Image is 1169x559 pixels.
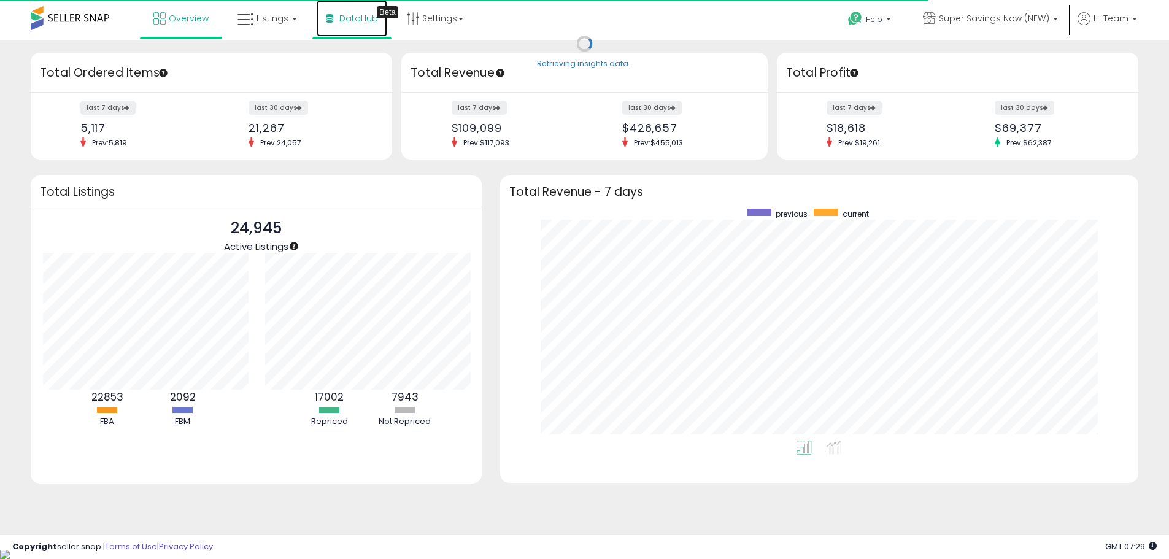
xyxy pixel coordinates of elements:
[339,12,378,25] span: DataHub
[838,2,903,40] a: Help
[509,187,1129,196] h3: Total Revenue - 7 days
[224,240,288,253] span: Active Listings
[843,209,869,219] span: current
[40,64,383,82] h3: Total Ordered Items
[622,121,746,134] div: $426,657
[249,121,371,134] div: 21,267
[1000,137,1058,148] span: Prev: $62,387
[40,187,473,196] h3: Total Listings
[146,416,220,428] div: FBM
[91,390,123,404] b: 22853
[105,541,157,552] a: Terms of Use
[315,390,344,404] b: 17002
[80,121,203,134] div: 5,117
[159,541,213,552] a: Privacy Policy
[537,59,632,70] div: Retrieving insights data..
[288,241,299,252] div: Tooltip anchor
[293,416,366,428] div: Repriced
[71,416,144,428] div: FBA
[495,67,506,79] div: Tooltip anchor
[457,137,515,148] span: Prev: $117,093
[169,12,209,25] span: Overview
[939,12,1049,25] span: Super Savings Now (NEW)
[249,101,308,115] label: last 30 days
[622,101,682,115] label: last 30 days
[368,416,442,428] div: Not Repriced
[776,209,808,219] span: previous
[452,101,507,115] label: last 7 days
[254,137,307,148] span: Prev: 24,057
[832,137,886,148] span: Prev: $19,261
[452,121,576,134] div: $109,099
[995,101,1054,115] label: last 30 days
[786,64,1129,82] h3: Total Profit
[80,101,136,115] label: last 7 days
[257,12,288,25] span: Listings
[158,67,169,79] div: Tooltip anchor
[12,541,213,553] div: seller snap | |
[849,67,860,79] div: Tooltip anchor
[827,101,882,115] label: last 7 days
[411,64,758,82] h3: Total Revenue
[1094,12,1128,25] span: Hi Team
[1105,541,1157,552] span: 2025-08-11 07:29 GMT
[224,217,288,240] p: 24,945
[995,121,1117,134] div: $69,377
[1078,12,1137,40] a: Hi Team
[628,137,689,148] span: Prev: $455,013
[377,6,398,18] div: Tooltip anchor
[86,137,133,148] span: Prev: 5,819
[170,390,196,404] b: 2092
[827,121,949,134] div: $18,618
[12,541,57,552] strong: Copyright
[392,390,419,404] b: 7943
[847,11,863,26] i: Get Help
[866,14,882,25] span: Help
